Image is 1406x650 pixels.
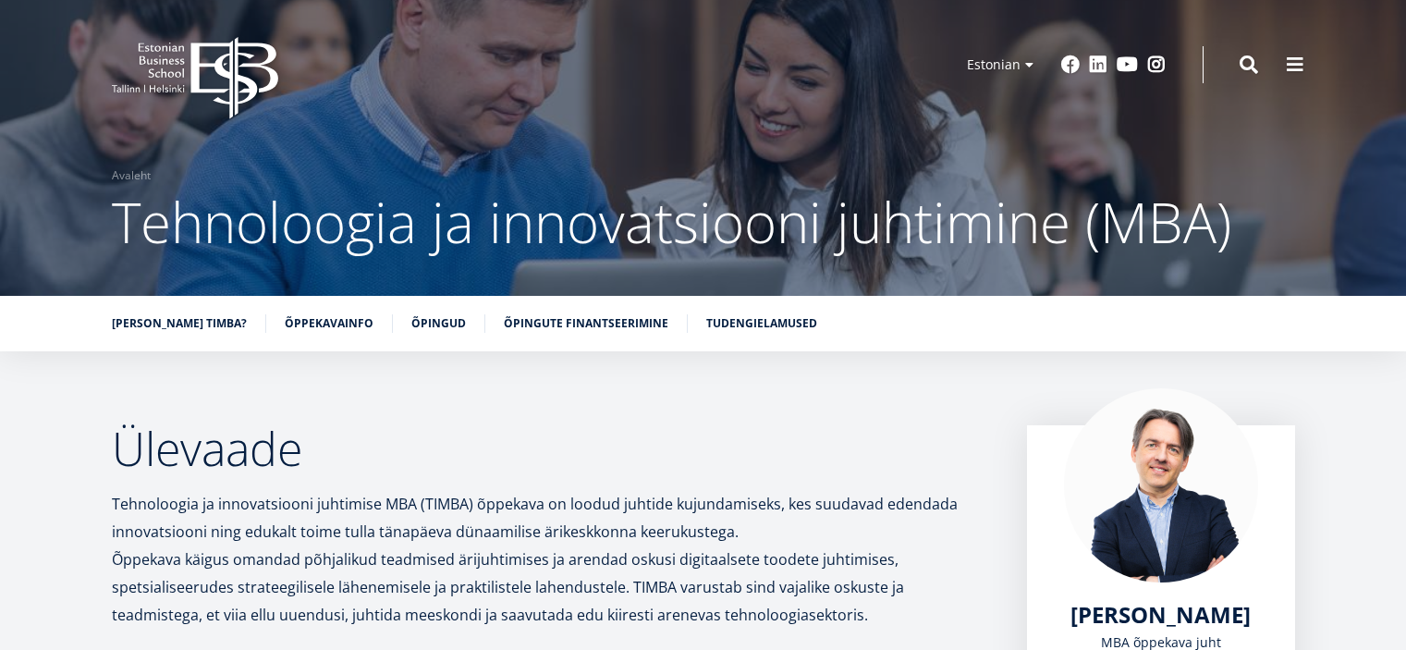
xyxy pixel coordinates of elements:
a: Avaleht [112,166,151,185]
a: [PERSON_NAME] [1070,601,1251,629]
p: Tehnoloogia ja innovatsiooni juhtimise MBA (TIMBA) õppekava on loodud juhtide kujundamiseks, kes ... [112,490,990,629]
a: Linkedin [1089,55,1107,74]
a: Youtube [1117,55,1138,74]
a: Õpingud [411,314,466,333]
h2: Ülevaade [112,425,990,472]
a: Instagram [1147,55,1166,74]
a: [PERSON_NAME] TIMBA? [112,314,247,333]
a: Facebook [1061,55,1080,74]
a: Tudengielamused [706,314,817,333]
span: [PERSON_NAME] [1070,599,1251,630]
a: Õpingute finantseerimine [504,314,668,333]
img: Marko Rillo [1064,388,1258,583]
span: Tehnoloogia ja innovatsiooni juhtimine (MBA) [112,184,1231,260]
a: Õppekavainfo [285,314,373,333]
